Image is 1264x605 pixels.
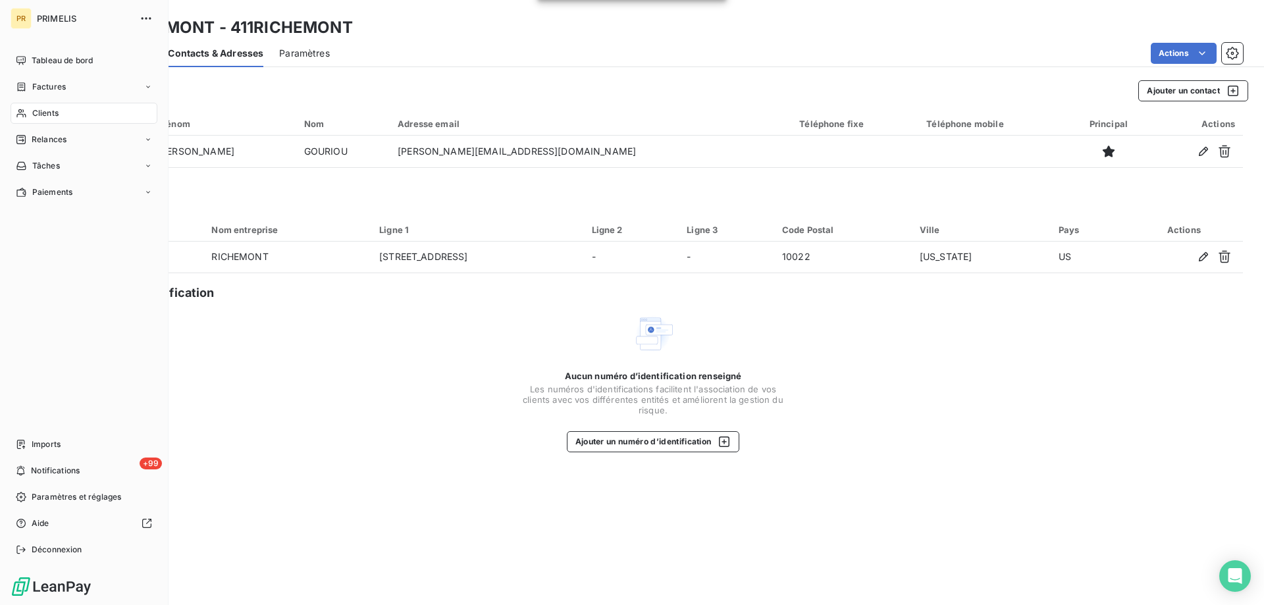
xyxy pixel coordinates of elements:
div: Ligne 2 [592,224,671,235]
span: Paramètres et réglages [32,491,121,503]
div: Actions [1133,224,1235,235]
span: Aucun numéro d’identification renseigné [565,371,742,381]
div: Téléphone fixe [799,118,910,129]
td: 10022 [774,242,912,273]
button: Ajouter un contact [1138,80,1248,101]
td: [PERSON_NAME] [149,136,296,167]
span: Factures [32,81,66,93]
td: [US_STATE] [912,242,1051,273]
div: Ligne 1 [379,224,575,235]
div: Pays [1059,224,1117,235]
span: Clients [32,107,59,119]
td: [STREET_ADDRESS] [371,242,583,273]
td: US [1051,242,1125,273]
span: Contacts & Adresses [168,47,263,60]
div: Nom entreprise [211,224,363,235]
h3: RICHEMONT - 411RICHEMONT [116,16,353,39]
div: PR [11,8,32,29]
div: Ville [920,224,1043,235]
span: Aide [32,517,49,529]
span: Tableau de bord [32,55,93,66]
div: Open Intercom Messenger [1219,560,1251,592]
div: Code Postal [782,224,904,235]
div: Nom [304,118,382,129]
td: [PERSON_NAME][EMAIL_ADDRESS][DOMAIN_NAME] [390,136,791,167]
button: Ajouter un numéro d’identification [567,431,740,452]
button: Actions [1151,43,1217,64]
div: Actions [1159,118,1235,129]
span: +99 [140,458,162,469]
span: Les numéros d'identifications facilitent l'association de vos clients avec vos différentes entité... [521,384,785,415]
div: Prénom [157,118,288,129]
span: Paiements [32,186,72,198]
span: Paramètres [279,47,330,60]
div: Ligne 3 [687,224,766,235]
span: Déconnexion [32,544,82,556]
td: RICHEMONT [203,242,371,273]
td: GOURIOU [296,136,390,167]
span: Notifications [31,465,80,477]
span: Relances [32,134,66,145]
a: Aide [11,513,157,534]
td: - [584,242,679,273]
div: Adresse email [398,118,783,129]
div: Téléphone mobile [926,118,1057,129]
span: Tâches [32,160,60,172]
div: Principal [1074,118,1144,129]
img: Logo LeanPay [11,576,92,597]
td: - [679,242,774,273]
span: PRIMELIS [37,13,132,24]
span: Imports [32,438,61,450]
img: Empty state [632,313,674,355]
